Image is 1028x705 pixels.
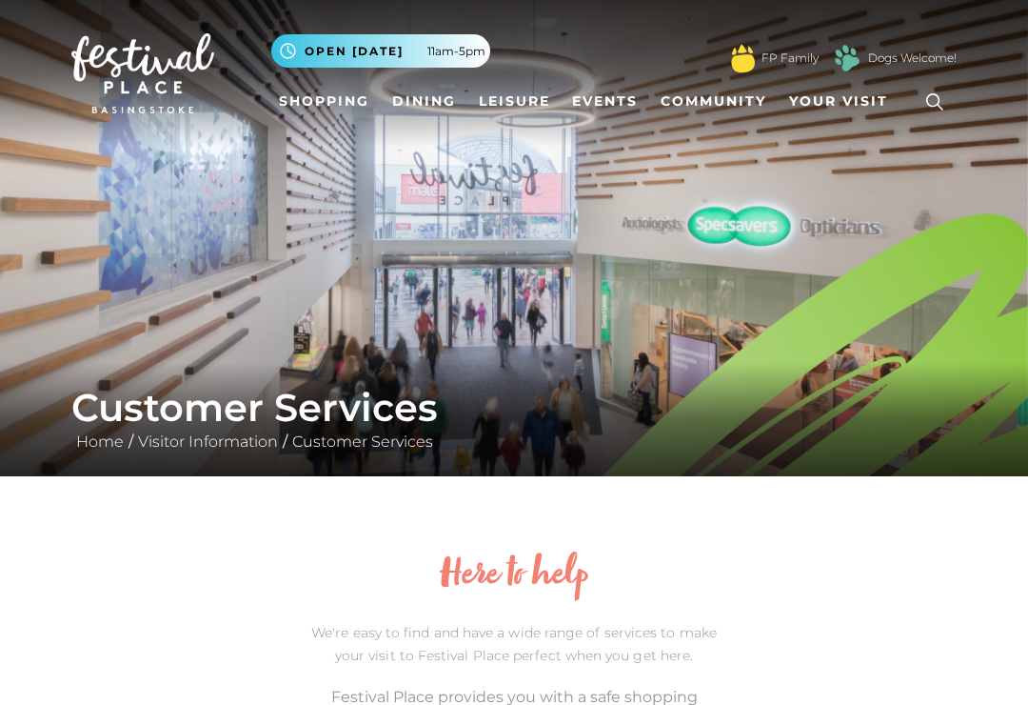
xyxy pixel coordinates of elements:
[133,433,283,451] a: Visitor Information
[789,91,888,111] span: Your Visit
[653,84,774,119] a: Community
[71,385,957,431] h1: Customer Services
[271,84,377,119] a: Shopping
[300,554,728,597] h2: Here to help
[427,43,485,60] span: 11am-5pm
[385,84,464,119] a: Dining
[311,624,717,664] span: We're easy to find and have a wide range of services to make your visit to Festival Place perfect...
[57,385,971,453] div: / /
[868,50,957,67] a: Dogs Welcome!
[761,50,819,67] a: FP Family
[305,43,404,60] span: Open [DATE]
[781,84,905,119] a: Your Visit
[564,84,645,119] a: Events
[71,33,214,113] img: Festival Place Logo
[71,433,128,451] a: Home
[271,34,490,68] button: Open [DATE] 11am-5pm
[471,84,558,119] a: Leisure
[287,433,438,451] a: Customer Services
